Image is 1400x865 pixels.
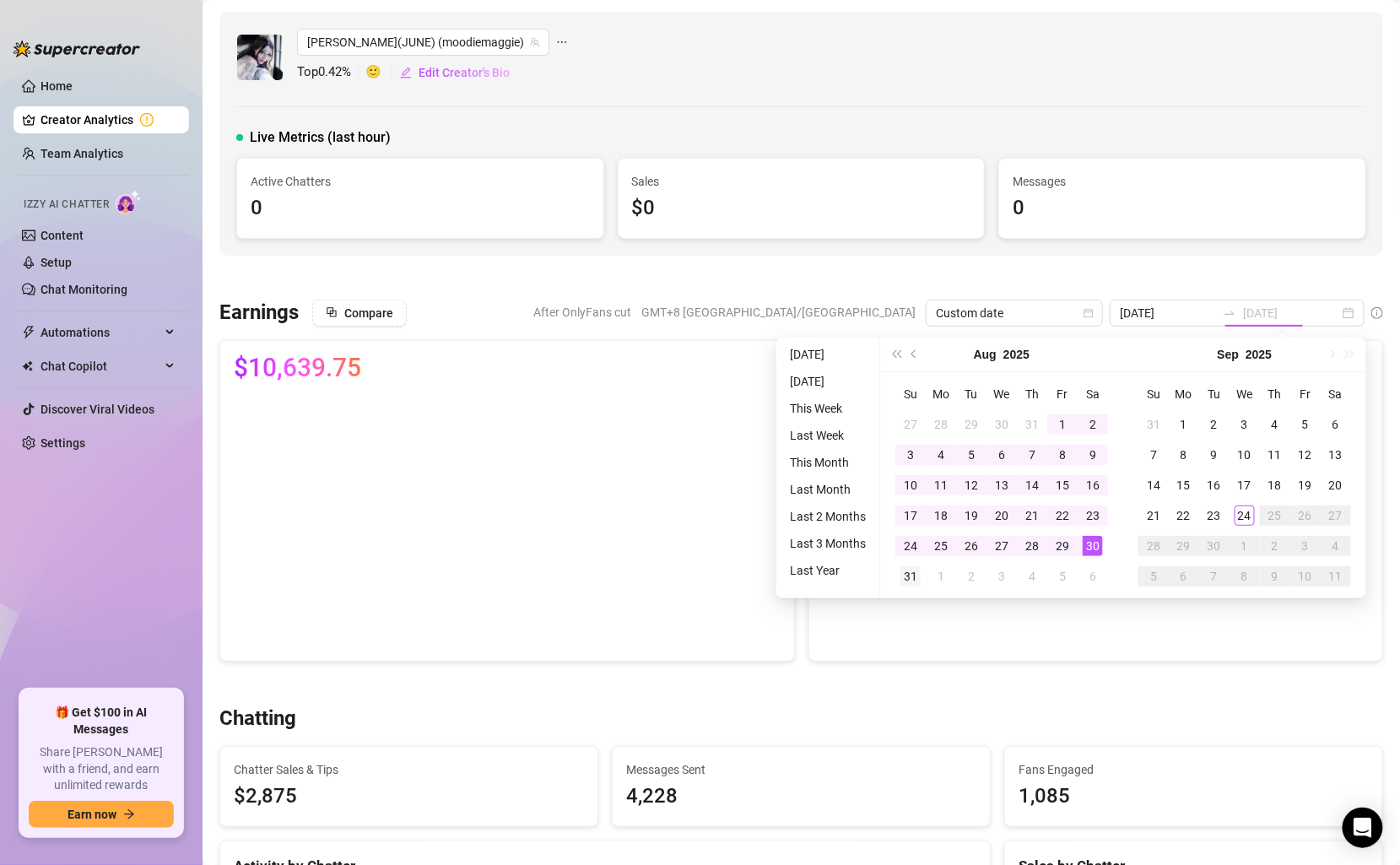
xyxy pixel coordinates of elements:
[1019,760,1369,779] span: Fans Engaged
[895,470,926,500] td: 2025-08-10
[1199,440,1230,470] td: 2025-09-09
[1078,500,1108,531] td: 2025-08-23
[251,192,590,224] div: 0
[1143,566,1164,587] div: 5
[1235,505,1255,526] div: 24
[1143,445,1164,465] div: 7
[326,306,338,318] span: block
[344,306,393,320] span: Compare
[41,229,84,242] a: Content
[1047,470,1078,500] td: 2025-08-15
[956,440,986,470] td: 2025-08-05
[783,344,873,365] li: [DATE]
[1013,192,1352,224] div: 0
[116,190,142,214] img: AI Chatter
[895,531,926,561] td: 2025-08-24
[1083,475,1103,495] div: 16
[400,67,412,78] span: edit
[1260,561,1290,592] td: 2025-10-09
[1047,561,1078,592] td: 2025-09-05
[399,59,511,86] button: Edit Creator's Bio
[1017,531,1047,561] td: 2025-08-28
[1260,470,1290,500] td: 2025-09-18
[783,560,873,581] li: Last Year
[641,300,916,325] span: GMT+8 [GEOGRAPHIC_DATA]/[GEOGRAPHIC_DATA]
[1230,500,1260,531] td: 2025-09-24
[1326,536,1346,556] div: 4
[41,256,72,269] a: Setup
[219,300,299,327] h3: Earnings
[1265,505,1285,526] div: 25
[1265,475,1285,495] div: 18
[1138,531,1169,561] td: 2025-09-28
[1083,414,1103,435] div: 2
[783,506,873,527] li: Last 2 Months
[1138,470,1169,500] td: 2025-09-14
[29,744,174,794] span: Share [PERSON_NAME] with a friend, and earn unlimited rewards
[1078,379,1108,409] th: Sa
[1083,566,1103,587] div: 6
[1047,500,1078,531] td: 2025-08-22
[1204,505,1224,526] div: 23
[956,379,986,409] th: Tu
[1174,445,1194,465] div: 8
[1138,561,1169,592] td: 2025-10-05
[41,283,127,296] a: Chat Monitoring
[900,536,921,556] div: 24
[1169,531,1199,561] td: 2025-09-29
[961,475,981,495] div: 12
[1022,536,1042,556] div: 28
[1204,475,1224,495] div: 16
[1047,440,1078,470] td: 2025-08-08
[895,409,926,440] td: 2025-07-27
[783,533,873,554] li: Last 3 Months
[1321,440,1351,470] td: 2025-09-13
[68,808,116,821] span: Earn now
[992,445,1012,465] div: 6
[307,30,539,55] span: MAGGIE(JUNE) (moodiemaggie)
[14,41,140,57] img: logo-BBDzfeDw.svg
[1265,566,1285,587] div: 9
[1169,409,1199,440] td: 2025-09-01
[895,500,926,531] td: 2025-08-17
[931,414,951,435] div: 28
[1326,505,1346,526] div: 27
[900,445,921,465] div: 3
[1371,307,1383,319] span: info-circle
[992,414,1012,435] div: 30
[1169,561,1199,592] td: 2025-10-06
[1078,561,1108,592] td: 2025-09-06
[1326,414,1346,435] div: 6
[1017,500,1047,531] td: 2025-08-21
[961,566,981,587] div: 2
[1295,566,1316,587] div: 10
[1199,500,1230,531] td: 2025-09-23
[931,566,951,587] div: 1
[1138,379,1169,409] th: Su
[931,505,951,526] div: 18
[1265,445,1285,465] div: 11
[931,445,951,465] div: 4
[1260,409,1290,440] td: 2025-09-04
[41,106,176,133] a: Creator Analytics exclamation-circle
[1223,306,1236,320] span: swap-right
[926,500,956,531] td: 2025-08-18
[1235,475,1255,495] div: 17
[251,172,590,191] span: Active Chatters
[1047,409,1078,440] td: 2025-08-01
[1138,409,1169,440] td: 2025-08-31
[1022,566,1042,587] div: 4
[1083,536,1103,556] div: 30
[1295,475,1316,495] div: 19
[1295,536,1316,556] div: 3
[1138,440,1169,470] td: 2025-09-07
[1260,500,1290,531] td: 2025-09-25
[312,300,407,327] button: Compare
[926,440,956,470] td: 2025-08-04
[895,440,926,470] td: 2025-08-03
[1047,531,1078,561] td: 2025-08-29
[956,470,986,500] td: 2025-08-12
[1143,414,1164,435] div: 31
[1295,414,1316,435] div: 5
[234,781,584,813] span: $2,875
